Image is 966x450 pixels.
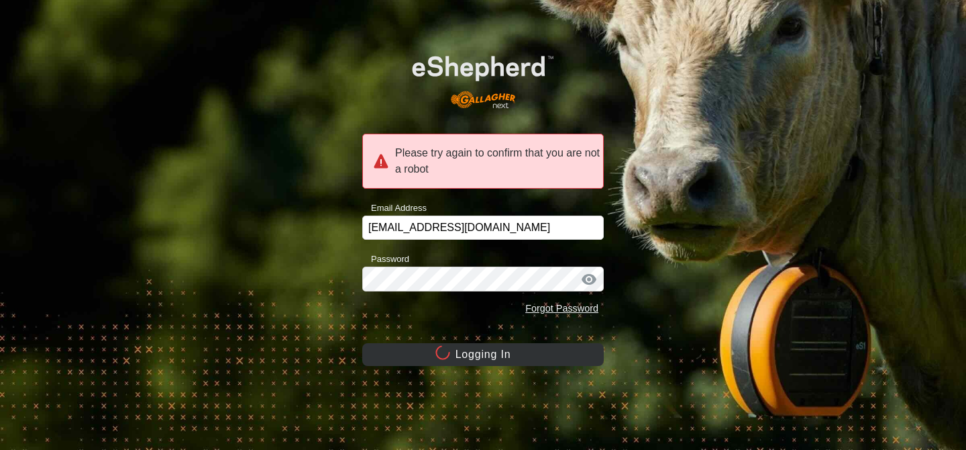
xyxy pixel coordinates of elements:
img: E-shepherd Logo [386,36,580,118]
div: Please try again to confirm that you are not a robot [362,134,604,189]
a: Forgot Password [525,303,598,314]
input: Email Address [362,216,604,240]
label: Password [362,253,409,266]
label: Email Address [362,201,427,215]
button: Logging In [362,343,604,366]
